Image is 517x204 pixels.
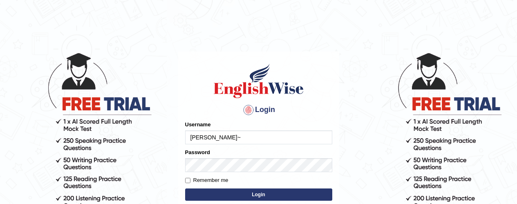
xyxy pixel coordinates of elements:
[185,188,332,201] button: Login
[185,121,211,128] label: Username
[185,103,332,117] h4: Login
[212,63,305,99] img: Logo of English Wise sign in for intelligent practice with AI
[185,178,190,183] input: Remember me
[185,148,210,156] label: Password
[185,176,228,184] label: Remember me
